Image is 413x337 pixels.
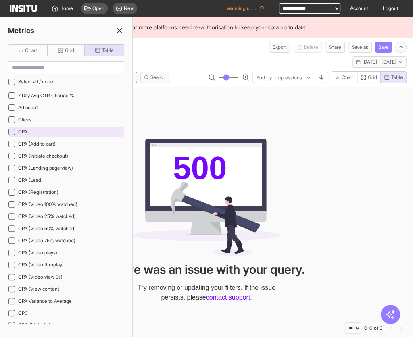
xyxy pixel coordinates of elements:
span: CPA (Video 25% watched) [18,213,76,219]
span: CPA Variance to Average [18,298,72,304]
a: contact support. [206,294,252,301]
span: Try removing or updating your filters. If the issue persists, please [138,284,275,301]
button: Chart [332,71,357,83]
button: Save as [348,42,372,53]
button: [DATE] - [DATE] [352,56,407,68]
text: 500 [173,150,227,186]
span: Sort by: [257,75,273,81]
span: [DATE] - [DATE] [362,59,396,65]
span: CPA (Registration) [18,189,58,196]
span: CPA (Video 25% watched) [18,213,76,220]
button: Save [375,42,392,53]
span: CPC (Link clicks) [18,322,55,328]
div: 0-0 of 0 [364,325,383,331]
span: CPA (Video 75% watched) [18,237,75,243]
span: CPA (Add to cart) [18,141,56,147]
span: Search [150,74,165,81]
span: CPA (Video view 3s) [18,274,63,280]
span: CPA (View content) [18,286,61,292]
span: Grid [368,74,377,81]
span: Table [391,74,403,81]
span: CPA (Landing page view) [18,165,73,171]
button: Share [325,42,345,53]
button: Export [269,42,290,53]
span: Chart [342,74,354,81]
span: CPC (Link clicks) [18,322,55,329]
span: CPC [18,310,28,316]
button: Chart [8,44,48,56]
button: Table [84,44,124,56]
span: CPC [18,310,28,316]
span: CPA (Video 100% watched) [18,201,77,208]
span: 7 Day Avg CTR Change % [18,92,74,99]
button: Table [380,71,407,83]
span: One or more platforms need re-authorisation to keep your data up to date. [119,23,307,31]
button: Delete [294,42,322,53]
span: 7 Day Avg CTR Change % [18,92,74,98]
span: Table [102,47,114,54]
button: Grid [357,71,381,83]
span: New [124,5,134,12]
span: CPA (Video thruplay) [18,262,64,268]
span: CPA (Lead) [18,177,43,183]
span: Warming up... [227,5,256,12]
span: CPA (Initiate checkout) [18,153,68,159]
span: Open [92,5,104,12]
span: CPA (Registration) [18,189,58,195]
span: Clicks [18,116,31,123]
span: CPA Variance to Average [18,298,72,304]
button: Search [140,72,169,83]
span: Select all / none [18,79,53,85]
h4: There was an issue with your query. [108,262,305,277]
span: You cannot delete a preset report. [294,42,322,53]
span: CPA (Video plays) [18,250,57,256]
span: CPA [18,129,27,135]
span: CPA (Lead) [18,177,43,183]
h2: Metrics [8,25,34,36]
span: CPA (Video 50% watched) [18,225,76,231]
span: Home [60,5,73,12]
span: Ad count [18,104,38,110]
span: CPA (Video 100% watched) [18,201,77,207]
span: Chart [25,47,37,54]
span: Grid [65,47,74,54]
button: Grid [47,44,85,56]
img: Logo [10,5,37,12]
